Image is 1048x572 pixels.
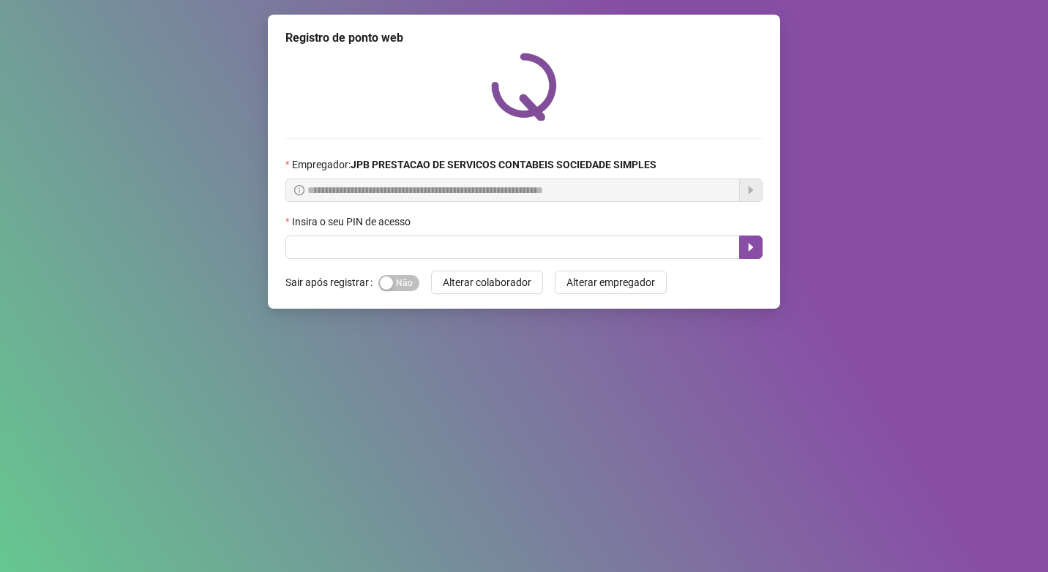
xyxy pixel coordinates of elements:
label: Sair após registrar [285,271,378,294]
strong: JPB PRESTACAO DE SERVICOS CONTABEIS SOCIEDADE SIMPLES [351,159,656,170]
span: Empregador : [292,157,656,173]
img: QRPoint [491,53,557,121]
button: Alterar empregador [555,271,667,294]
span: Alterar empregador [566,274,655,290]
label: Insira o seu PIN de acesso [285,214,420,230]
button: Alterar colaborador [431,271,543,294]
span: info-circle [294,185,304,195]
div: Registro de ponto web [285,29,763,47]
span: caret-right [745,241,757,253]
span: Alterar colaborador [443,274,531,290]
